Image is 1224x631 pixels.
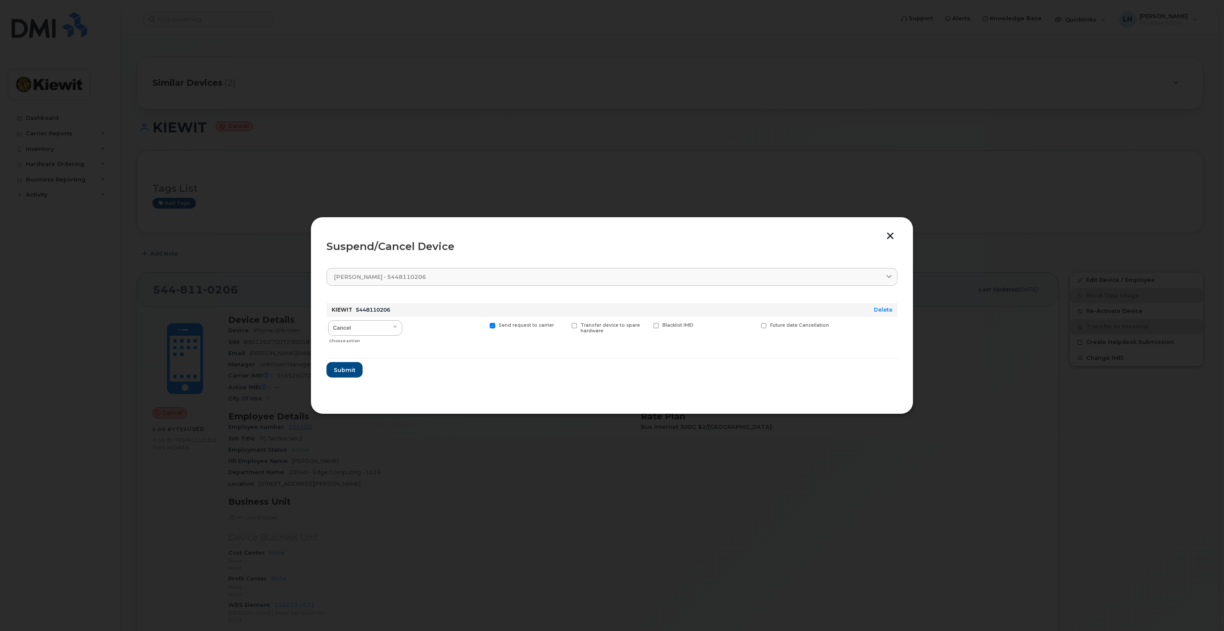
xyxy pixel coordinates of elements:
input: Future date Cancellation [751,323,755,327]
a: Delete [874,306,892,313]
input: Blacklist IMEI [643,323,647,327]
div: Choose action [329,334,402,344]
span: Transfer device to spare hardware [581,322,640,334]
button: Submit [326,362,363,378]
span: Future date Cancellation [770,322,829,328]
span: [PERSON_NAME] - 5448110206 [334,273,426,281]
input: Transfer device to spare hardware [561,323,565,327]
a: [PERSON_NAME] - 5448110206 [326,268,898,286]
iframe: Messenger [1034,420,1218,589]
strong: KIEWIT [332,306,352,313]
div: Suspend/Cancel Device [326,241,898,252]
span: Blacklist IMEI [662,322,693,328]
span: Send request to carrier [499,322,554,328]
input: Send request to carrier [479,323,484,327]
span: 5448110206 [356,306,390,313]
span: Submit [334,366,355,374]
iframe: Messenger Launcher [1187,594,1218,625]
